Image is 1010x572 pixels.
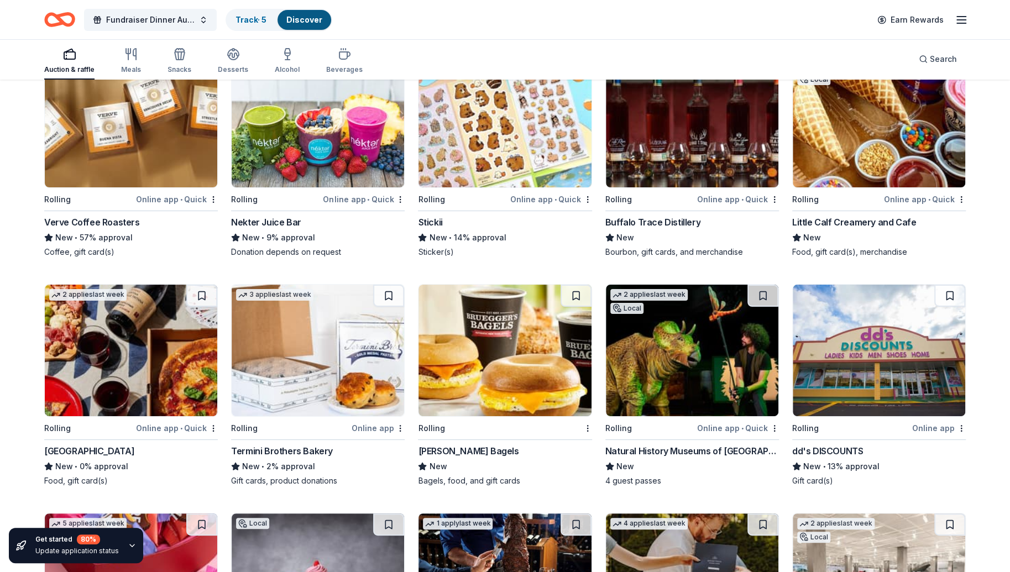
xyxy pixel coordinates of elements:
[884,192,966,206] div: Online app Quick
[792,444,863,458] div: dd's DISCOUNTS
[793,56,965,187] img: Image for Little Calf Creamery and Cafe
[792,246,966,258] div: Food, gift card(s), merchandise
[262,233,265,242] span: •
[232,56,404,187] img: Image for Nekter Juice Bar
[351,421,405,435] div: Online app
[44,193,71,206] div: Rolling
[232,285,404,416] img: Image for Termini Brothers Bakery
[912,421,966,435] div: Online app
[616,231,634,244] span: New
[418,284,592,486] a: Image for Bruegger's BagelsRolling[PERSON_NAME] BagelsNewBagels, food, and gift cards
[45,285,217,416] img: Image for North Italia
[697,192,779,206] div: Online app Quick
[871,10,950,30] a: Earn Rewards
[792,55,966,258] a: Image for Little Calf Creamery and Cafe1 applylast weekLocalRollingOnline app•QuickLittle Calf Cr...
[823,462,825,471] span: •
[75,462,77,471] span: •
[44,284,218,486] a: Image for North Italia2 applieslast weekRollingOnline app•Quick[GEOGRAPHIC_DATA]New•0% approvalFo...
[180,424,182,433] span: •
[275,43,300,80] button: Alcohol
[55,231,73,244] span: New
[236,15,266,24] a: Track· 5
[44,475,218,486] div: Food, gift card(s)
[231,284,405,486] a: Image for Termini Brothers Bakery3 applieslast weekRollingOnline appTermini Brothers BakeryNew•2%...
[429,460,447,473] span: New
[168,43,191,80] button: Snacks
[792,284,966,486] a: Image for dd's DISCOUNTSRollingOnline appdd's DISCOUNTSNew•13% approvalGift card(s)
[367,195,369,204] span: •
[218,65,248,74] div: Desserts
[792,460,966,473] div: 13% approval
[741,195,744,204] span: •
[605,55,779,258] a: Image for Buffalo Trace Distillery15 applieslast weekRollingOnline app•QuickBuffalo Trace Distill...
[236,289,313,301] div: 3 applies last week
[49,289,127,301] div: 2 applies last week
[44,246,218,258] div: Coffee, gift card(s)
[510,192,592,206] div: Online app Quick
[262,462,265,471] span: •
[605,422,632,435] div: Rolling
[35,547,119,555] div: Update application status
[423,518,493,529] div: 1 apply last week
[605,216,700,229] div: Buffalo Trace Distillery
[49,518,127,529] div: 5 applies last week
[792,216,916,229] div: Little Calf Creamery and Cafe
[605,284,779,486] a: Image for Natural History Museums of Los Angeles County2 applieslast weekLocalRollingOnline app•Q...
[803,231,821,244] span: New
[44,55,218,258] a: Image for Verve Coffee RoastersLocalRollingOnline app•QuickVerve Coffee RoastersNew•57% approvalC...
[44,460,218,473] div: 0% approval
[418,246,592,258] div: Sticker(s)
[84,9,217,31] button: Fundraiser Dinner Auction & Raffle
[793,285,965,416] img: Image for dd's DISCOUNTS
[605,444,779,458] div: Natural History Museums of [GEOGRAPHIC_DATA]
[910,48,966,70] button: Search
[45,56,217,187] img: Image for Verve Coffee Roasters
[792,475,966,486] div: Gift card(s)
[106,13,195,27] span: Fundraiser Dinner Auction & Raffle
[218,43,248,80] button: Desserts
[605,246,779,258] div: Bourbon, gift cards, and merchandise
[44,216,140,229] div: Verve Coffee Roasters
[610,303,643,314] div: Local
[75,233,77,242] span: •
[231,55,405,258] a: Image for Nekter Juice Bar7 applieslast weekRollingOnline app•QuickNekter Juice BarNew•9% approva...
[616,460,634,473] span: New
[44,422,71,435] div: Rolling
[231,216,301,229] div: Nekter Juice Bar
[928,195,930,204] span: •
[797,532,830,543] div: Local
[803,460,821,473] span: New
[418,193,444,206] div: Rolling
[242,231,260,244] span: New
[231,246,405,258] div: Donation depends on request
[231,475,405,486] div: Gift cards, product donations
[697,421,779,435] div: Online app Quick
[741,424,744,433] span: •
[44,43,95,80] button: Auction & raffle
[418,285,591,416] img: Image for Bruegger's Bagels
[44,65,95,74] div: Auction & raffle
[429,231,447,244] span: New
[168,65,191,74] div: Snacks
[554,195,557,204] span: •
[231,460,405,473] div: 2% approval
[418,216,442,229] div: Stickii
[930,53,957,66] span: Search
[449,233,452,242] span: •
[418,444,519,458] div: [PERSON_NAME] Bagels
[231,193,258,206] div: Rolling
[792,422,819,435] div: Rolling
[286,15,322,24] a: Discover
[418,422,444,435] div: Rolling
[418,231,592,244] div: 14% approval
[323,192,405,206] div: Online app Quick
[242,460,260,473] span: New
[326,43,363,80] button: Beverages
[55,460,73,473] span: New
[792,193,819,206] div: Rolling
[121,43,141,80] button: Meals
[77,534,100,544] div: 80 %
[326,65,363,74] div: Beverages
[606,56,778,187] img: Image for Buffalo Trace Distillery
[418,55,592,258] a: Image for Stickii7 applieslast weekRollingOnline app•QuickStickiiNew•14% approvalSticker(s)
